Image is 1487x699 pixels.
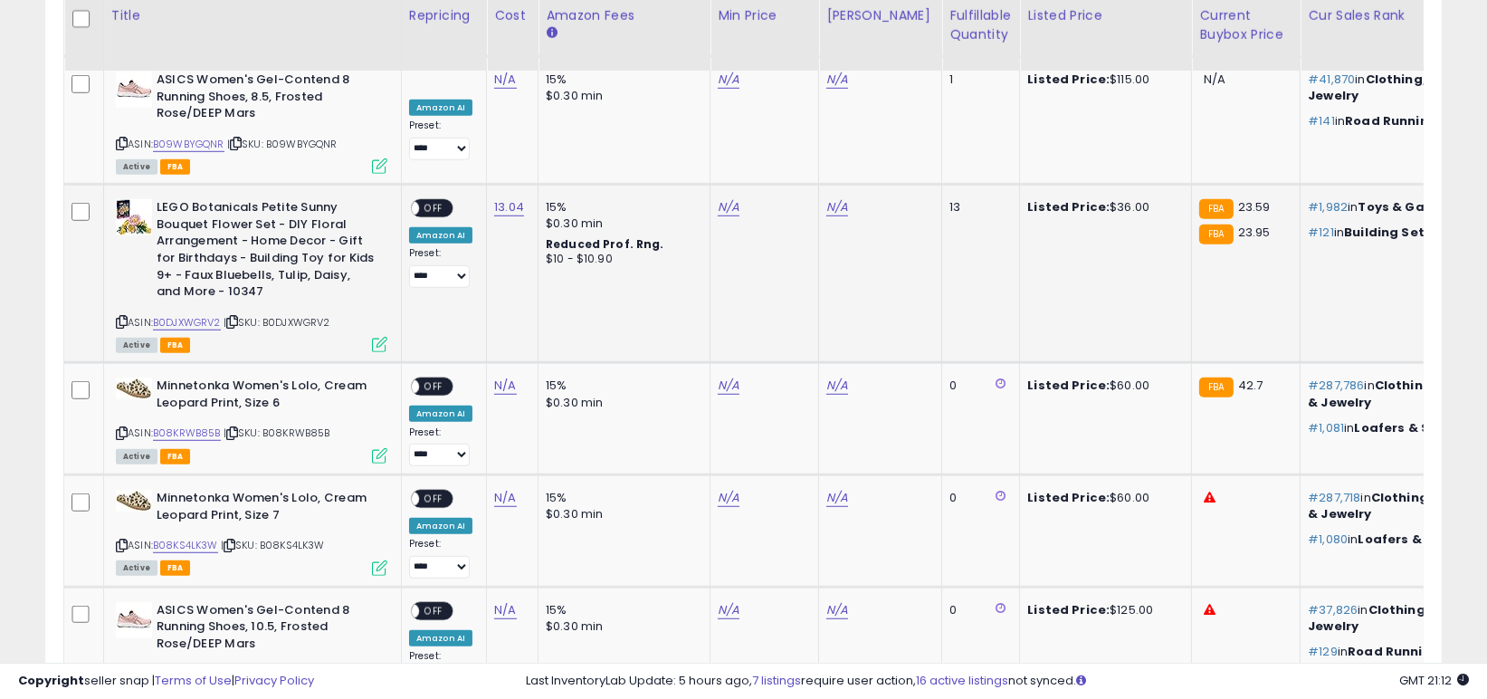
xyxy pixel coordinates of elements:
span: 23.95 [1238,224,1271,241]
span: All listings currently available for purchase on Amazon [116,338,157,353]
span: N/A [1204,71,1225,88]
div: 15% [546,378,696,394]
span: All listings currently available for purchase on Amazon [116,449,157,464]
span: | SKU: B08KRWB85B [224,426,330,440]
img: 4105d1QYo+L._SL40_.jpg [116,378,152,399]
span: FBA [160,449,191,464]
div: Min Price [718,6,811,25]
span: #1,982 [1308,198,1348,215]
p: in [1308,225,1485,241]
a: N/A [826,71,848,89]
a: B08KS4LK3W [153,538,218,553]
b: Listed Price: [1027,377,1110,394]
span: Toys & Games [1358,198,1454,215]
span: FBA [160,159,191,175]
a: N/A [826,601,848,619]
span: #141 [1308,112,1335,129]
div: $60.00 [1027,490,1177,506]
a: N/A [494,71,516,89]
div: $0.30 min [546,506,696,522]
b: Listed Price: [1027,489,1110,506]
span: #287,718 [1308,489,1360,506]
b: Listed Price: [1027,71,1110,88]
span: #37,826 [1308,601,1358,618]
div: $60.00 [1027,378,1177,394]
div: $0.30 min [546,395,696,411]
p: in [1308,644,1485,660]
span: Building Sets [1344,224,1432,241]
div: [PERSON_NAME] [826,6,934,25]
p: in [1308,531,1485,548]
a: B08KRWB85B [153,426,221,441]
b: Minnetonka Women's Lolo, Cream Leopard Print, Size 7 [157,490,377,528]
p: in [1308,72,1485,104]
div: Amazon AI [409,630,472,646]
span: Clothing, Shoes & Jewelry [1308,601,1485,635]
span: #1,081 [1308,419,1344,436]
div: $125.00 [1027,602,1177,618]
div: Amazon Fees [546,6,702,25]
span: OFF [419,201,448,216]
div: ASIN: [116,72,387,172]
div: $0.30 min [546,618,696,635]
small: FBA [1199,225,1233,244]
p: in [1308,602,1485,635]
b: LEGO Botanicals Petite Sunny Bouquet Flower Set - DIY Floral Arrangement - Home Decor - Gift for ... [157,199,377,304]
div: Preset: [409,426,472,466]
a: N/A [718,377,739,395]
span: #1,080 [1308,531,1348,548]
b: Minnetonka Women's Lolo, Cream Leopard Print, Size 6 [157,378,377,416]
div: Repricing [409,6,479,25]
span: All listings currently available for purchase on Amazon [116,560,157,576]
a: N/A [826,489,848,507]
span: 23.59 [1238,198,1271,215]
a: 13.04 [494,198,524,216]
div: 0 [949,378,1006,394]
div: Cost [494,6,530,25]
div: ASIN: [116,378,387,462]
span: | SKU: B0DJXWGRV2 [224,315,330,330]
div: ASIN: [116,490,387,574]
a: N/A [718,489,739,507]
p: in [1308,113,1485,129]
div: $115.00 [1027,72,1177,88]
div: $0.30 min [546,215,696,232]
p: in [1308,199,1485,215]
div: $10 - $10.90 [546,252,696,267]
div: 0 [949,490,1006,506]
p: in [1308,490,1485,522]
span: OFF [419,492,448,507]
span: Loafers & Slip-Ons [1355,419,1480,436]
b: Listed Price: [1027,601,1110,618]
p: in [1308,378,1485,410]
a: N/A [718,601,739,619]
img: 41l0pt8veXL._SL40_.jpg [116,602,152,638]
small: Amazon Fees. [546,25,557,42]
div: Amazon AI [409,100,472,116]
span: Clothing, Shoes & Jewelry [1308,71,1482,104]
b: ASICS Women's Gel-Contend 8 Running Shoes, 8.5, Frosted Rose/DEEP Mars [157,72,377,127]
a: N/A [826,198,848,216]
div: ASIN: [116,199,387,350]
div: $36.00 [1027,199,1177,215]
div: 15% [546,602,696,618]
div: Preset: [409,120,472,159]
div: Amazon AI [409,227,472,244]
div: Preset: [409,247,472,287]
small: FBA [1199,199,1233,219]
span: Road Running [1345,112,1437,129]
div: Current Buybox Price [1199,6,1292,44]
div: Title [111,6,394,25]
div: 15% [546,490,696,506]
div: 13 [949,199,1006,215]
span: OFF [419,379,448,395]
span: OFF [419,603,448,618]
small: FBA [1199,378,1233,397]
div: Fulfillable Quantity [949,6,1012,44]
p: in [1308,420,1485,436]
span: #41,870 [1308,71,1355,88]
a: Terms of Use [155,672,232,689]
strong: Copyright [18,672,84,689]
div: Listed Price [1027,6,1184,25]
span: 2025-09-10 21:12 GMT [1399,672,1469,689]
